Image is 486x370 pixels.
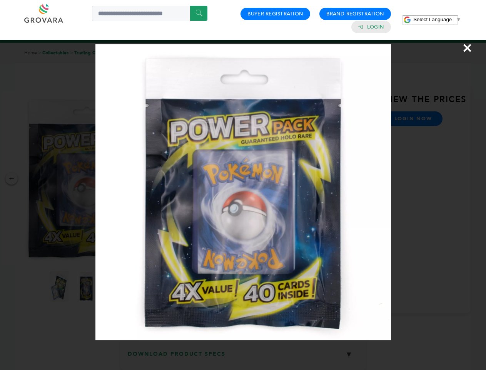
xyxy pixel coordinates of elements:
a: Brand Registration [326,10,384,17]
a: Select Language​ [413,17,461,22]
input: Search a product or brand... [92,6,207,21]
img: Image Preview [95,44,391,340]
a: Buyer Registration [247,10,303,17]
span: × [462,37,473,59]
span: ▼ [456,17,461,22]
a: Login [367,24,384,30]
span: Select Language [413,17,452,22]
